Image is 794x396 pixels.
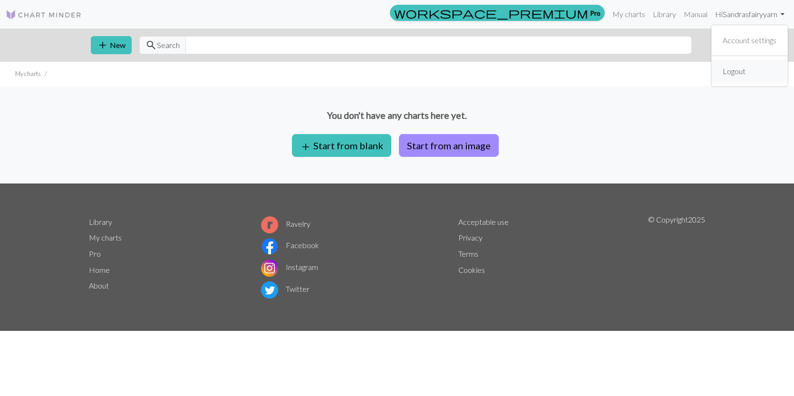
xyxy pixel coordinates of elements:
button: Start from blank [292,134,391,157]
a: Instagram [261,262,318,271]
img: Twitter logo [261,281,278,299]
a: HiSandrasfairyyarn [711,5,788,24]
a: Facebook [261,241,319,250]
a: Cookies [458,265,485,274]
a: Pro [89,249,101,258]
a: Start from an image [395,140,503,149]
a: My charts [609,5,649,24]
img: Logo [6,9,82,20]
a: Library [649,5,680,24]
a: Library [89,217,112,226]
span: add [97,39,108,52]
a: My charts [89,233,122,242]
a: Ravelry [261,219,310,228]
a: Terms [458,249,478,258]
button: New [91,36,132,54]
img: Instagram logo [261,260,278,277]
a: Manual [680,5,711,24]
button: Start from an image [399,134,499,157]
span: Search [157,39,180,51]
span: workspace_premium [394,6,588,19]
a: Twitter [261,284,310,293]
p: © Copyright 2025 [648,214,705,300]
span: search [145,39,157,52]
img: Ravelry logo [261,216,278,233]
a: About [89,281,109,290]
span: add [300,140,311,154]
a: Privacy [458,233,483,242]
li: My charts [15,69,41,78]
a: Account settings [719,31,780,50]
a: Home [89,265,110,274]
img: Facebook logo [261,238,278,255]
a: Acceptable use [458,217,509,226]
a: Logout [719,62,749,81]
a: Pro [390,5,605,21]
